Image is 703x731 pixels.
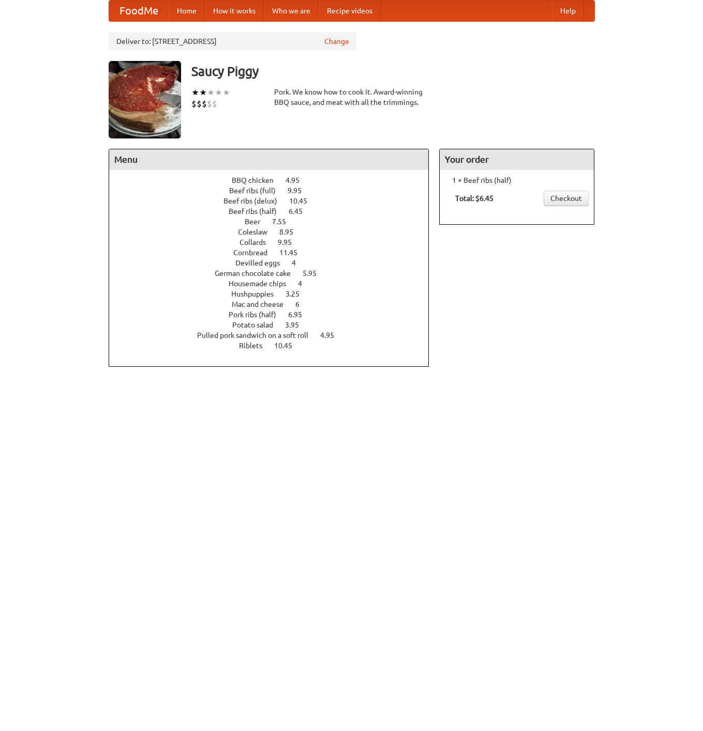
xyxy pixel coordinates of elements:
[264,1,319,21] a: Who we are
[324,36,349,46] a: Change
[279,228,304,236] span: 8.95
[240,238,276,246] span: Collards
[288,310,312,319] span: 6.95
[278,238,302,246] span: 9.95
[197,98,202,110] li: $
[298,279,312,288] span: 4
[215,87,222,98] li: ★
[445,175,589,185] li: 1 × Beef ribs (half)
[239,341,311,350] a: Riblets 10.45
[440,149,594,170] h4: Your order
[202,98,207,110] li: $
[272,217,296,226] span: 7.55
[232,176,319,184] a: BBQ chicken 4.95
[229,186,286,195] span: Beef ribs (full)
[279,248,308,257] span: 11.45
[229,186,321,195] a: Beef ribs (full) 9.95
[274,341,303,350] span: 10.45
[191,87,199,98] li: ★
[232,176,284,184] span: BBQ chicken
[232,321,318,329] a: Potato salad 3.95
[455,194,493,203] b: Total: $6.45
[285,321,309,329] span: 3.95
[229,279,321,288] a: Housemade chips 4
[229,310,287,319] span: Pork ribs (half)
[295,300,310,308] span: 6
[191,61,595,82] h3: Saucy Piggy
[109,1,169,21] a: FoodMe
[231,290,284,298] span: Hushpuppies
[238,228,278,236] span: Coleslaw
[274,87,429,107] div: Pork. We know how to cook it. Award-winning BBQ sauce, and meat with all the trimmings.
[229,207,287,215] span: Beef ribs (half)
[223,197,288,205] span: Beef ribs (delux)
[109,149,429,170] h4: Menu
[286,290,310,298] span: 3.25
[223,197,326,205] a: Beef ribs (delux) 10.45
[222,87,230,98] li: ★
[207,87,215,98] li: ★
[245,217,305,226] a: Beer 7.55
[286,176,310,184] span: 4.95
[232,321,283,329] span: Potato salad
[320,331,345,339] span: 4.95
[191,98,197,110] li: $
[235,259,290,267] span: Devilled eggs
[232,300,294,308] span: Mac and cheese
[289,207,313,215] span: 6.45
[544,191,589,206] a: Checkout
[232,300,319,308] a: Mac and cheese 6
[289,197,318,205] span: 10.45
[238,228,312,236] a: Coleslaw 8.95
[240,238,311,246] a: Collards 9.95
[205,1,264,21] a: How it works
[197,331,353,339] a: Pulled pork sandwich on a soft roll 4.95
[235,259,315,267] a: Devilled eggs 4
[199,87,207,98] li: ★
[239,341,273,350] span: Riblets
[229,310,321,319] a: Pork ribs (half) 6.95
[215,269,301,277] span: German chocolate cake
[233,248,278,257] span: Cornbread
[207,98,212,110] li: $
[292,259,306,267] span: 4
[552,1,584,21] a: Help
[212,98,217,110] li: $
[215,269,336,277] a: German chocolate cake 5.95
[229,279,296,288] span: Housemade chips
[109,32,357,51] div: Deliver to: [STREET_ADDRESS]
[233,248,317,257] a: Cornbread 11.45
[319,1,381,21] a: Recipe videos
[109,61,181,138] img: angular.jpg
[169,1,205,21] a: Home
[197,331,319,339] span: Pulled pork sandwich on a soft roll
[303,269,327,277] span: 5.95
[288,186,312,195] span: 9.95
[231,290,319,298] a: Hushpuppies 3.25
[229,207,322,215] a: Beef ribs (half) 6.45
[245,217,271,226] span: Beer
